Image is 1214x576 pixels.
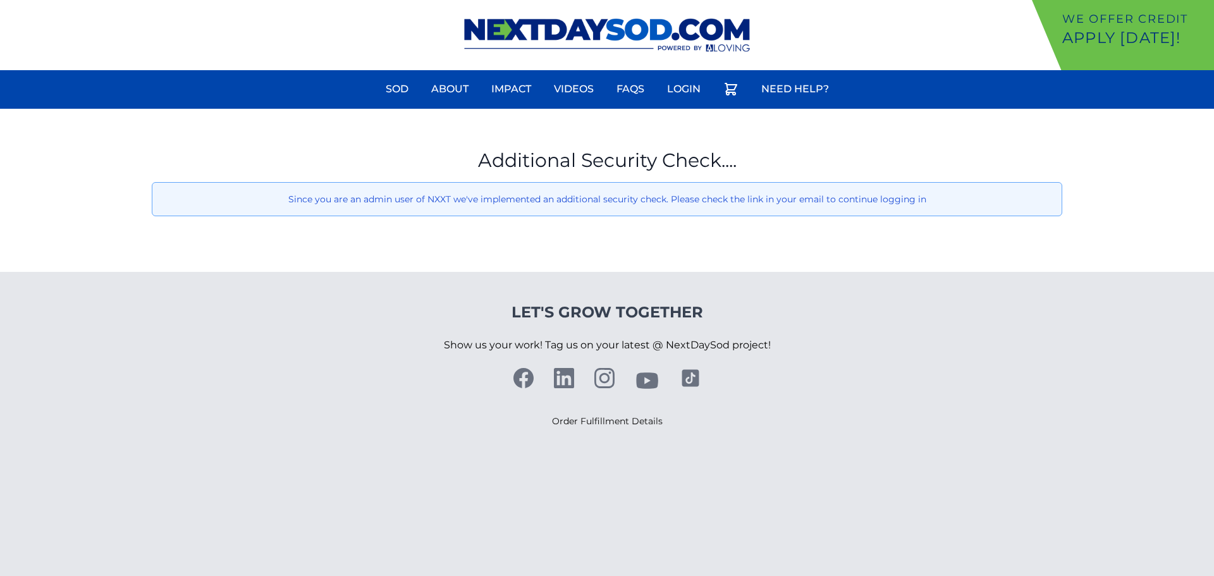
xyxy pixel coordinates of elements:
a: Sod [378,74,416,104]
a: Impact [484,74,539,104]
a: Order Fulfillment Details [552,415,663,427]
p: Since you are an admin user of NXXT we've implemented an additional security check. Please check ... [162,193,1052,205]
a: About [424,74,476,104]
h1: Additional Security Check.... [152,149,1062,172]
p: Apply [DATE]! [1062,28,1209,48]
p: We offer Credit [1062,10,1209,28]
a: Login [659,74,708,104]
h4: Let's Grow Together [444,302,771,322]
p: Show us your work! Tag us on your latest @ NextDaySod project! [444,322,771,368]
a: FAQs [609,74,652,104]
a: Videos [546,74,601,104]
a: Need Help? [754,74,837,104]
